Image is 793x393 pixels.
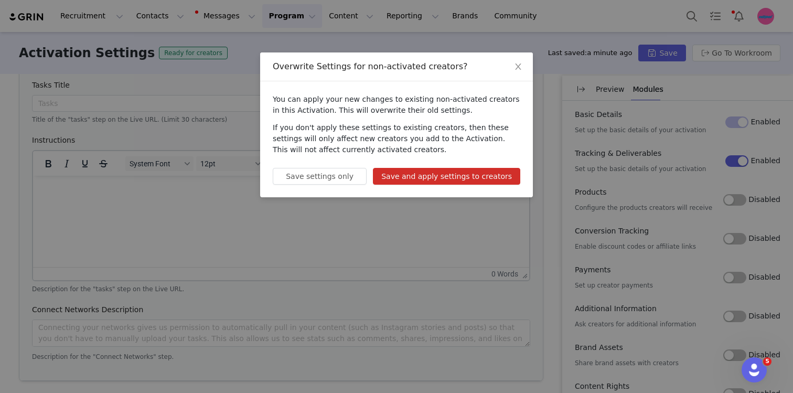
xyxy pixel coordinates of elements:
span: 5 [763,357,771,366]
body: Rich Text Area. Press ALT-0 for help. [8,8,488,20]
p: You can apply your new changes to existing non-activated creators in this Activation. This will o... [273,94,520,116]
i: icon: close [514,62,522,71]
div: Overwrite Settings for non-activated creators? [273,61,520,72]
iframe: Intercom live chat [742,357,767,383]
button: Save and apply settings to creators [373,168,520,185]
button: Save settings only [273,168,367,185]
p: If you don't apply these settings to existing creators, then these settings will only affect new ... [273,122,520,155]
button: Close [503,52,533,82]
